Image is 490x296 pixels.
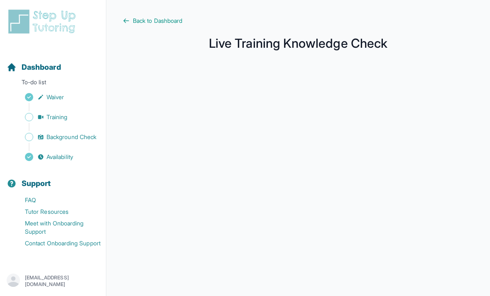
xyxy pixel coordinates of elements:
[25,274,99,288] p: [EMAIL_ADDRESS][DOMAIN_NAME]
[47,93,64,101] span: Waiver
[7,61,61,73] a: Dashboard
[7,206,106,218] a: Tutor Resources
[123,38,473,48] h1: Live Training Knowledge Check
[22,178,51,189] span: Support
[3,48,103,76] button: Dashboard
[3,78,103,90] p: To-do list
[7,111,106,123] a: Training
[22,61,61,73] span: Dashboard
[7,194,106,206] a: FAQ
[47,153,73,161] span: Availability
[7,237,106,249] a: Contact Onboarding Support
[7,91,106,103] a: Waiver
[133,17,182,25] span: Back to Dashboard
[3,164,103,193] button: Support
[7,218,106,237] a: Meet with Onboarding Support
[7,151,106,163] a: Availability
[7,131,106,143] a: Background Check
[123,17,473,25] a: Back to Dashboard
[47,113,68,121] span: Training
[7,8,81,35] img: logo
[47,133,96,141] span: Background Check
[7,274,99,289] button: [EMAIL_ADDRESS][DOMAIN_NAME]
